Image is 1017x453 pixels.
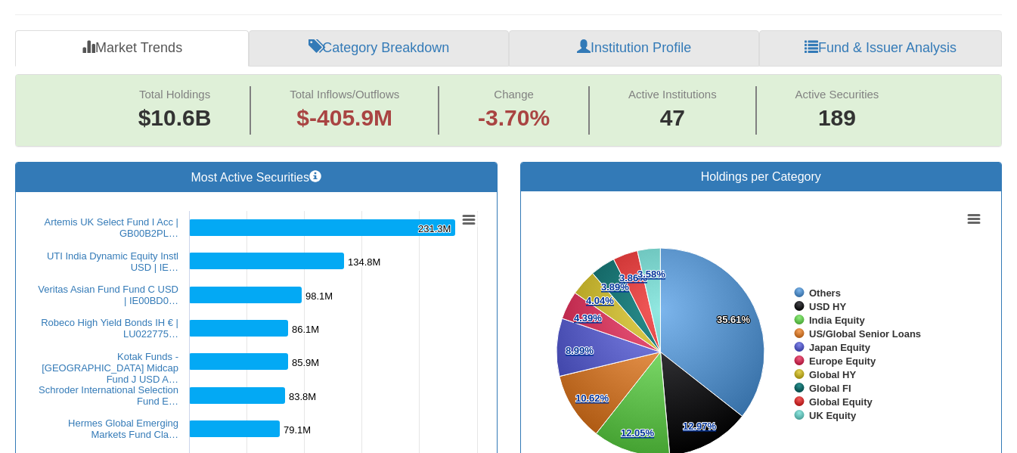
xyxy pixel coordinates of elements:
a: Schroder International Selection Fund E… [39,384,178,407]
tspan: Others [809,287,841,299]
span: Total Holdings [139,88,210,101]
tspan: 231.3M [418,223,451,234]
tspan: Japan Equity [809,342,871,353]
h3: Holdings per Category [532,170,991,184]
tspan: 3.86% [619,272,647,284]
a: Veritas Asian Fund Fund C USD | IE00BD0… [38,284,178,306]
span: Active Institutions [628,88,717,101]
tspan: 83.8M [289,391,316,402]
tspan: Global HY [809,369,856,380]
a: Category Breakdown [249,30,509,67]
span: Total Inflows/Outflows [290,88,399,101]
tspan: US/Global Senior Loans [809,328,921,340]
tspan: 35.61% [717,314,751,325]
a: Hermes Global Emerging Markets Fund Cla… [68,417,178,440]
a: Kotak Funds - [GEOGRAPHIC_DATA] Midcap Fund J USD A… [42,351,178,385]
tspan: 134.8M [348,256,380,268]
tspan: 79.1M [284,424,311,436]
tspan: 4.04% [586,295,614,306]
h3: Most Active Securities [27,170,485,185]
tspan: 8.99% [566,345,594,356]
tspan: USD HY [809,301,846,312]
span: $-405.9M [296,105,392,130]
a: Institution Profile [509,30,759,67]
tspan: India Equity [809,315,865,326]
tspan: 86.1M [292,324,319,335]
tspan: 98.1M [305,290,333,302]
tspan: 4.39% [574,312,602,324]
tspan: 85.9M [292,357,319,368]
tspan: Europe Equity [809,355,876,367]
span: $10.6B [138,105,212,130]
tspan: 3.89% [601,281,629,293]
tspan: Global Equity [809,396,873,408]
span: Change [494,88,534,101]
a: Fund & Issuer Analysis [759,30,1002,67]
span: 189 [795,102,879,135]
tspan: UK Equity [809,410,857,421]
span: -3.70% [478,102,550,135]
span: Active Securities [795,88,879,101]
tspan: 10.62% [575,392,609,404]
span: 47 [628,102,717,135]
tspan: 12.05% [621,427,655,439]
a: UTI India Dynamic Equity Instl USD | IE… [47,250,178,273]
tspan: 3.58% [637,268,665,280]
tspan: Global FI [809,383,851,394]
tspan: 12.97% [683,420,717,432]
a: Artemis UK Select Fund I Acc | GB00B2PL… [45,216,179,239]
a: Market Trends [15,30,249,67]
a: Robeco High Yield Bonds IH € | LU022775… [41,317,178,340]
